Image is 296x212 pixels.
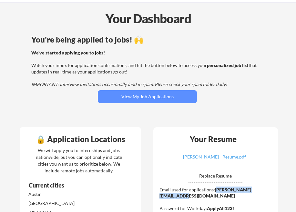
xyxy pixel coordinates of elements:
[207,206,234,211] strong: ApplyAll123!
[176,155,253,165] a: [PERSON_NAME] - Resume.pdf
[31,36,263,43] div: You're being applied to jobs! 🙌
[31,82,227,87] em: IMPORTANT: Interview invitations occasionally land in spam. Please check your spam folder daily!
[35,147,123,174] div: We will apply you to internships and jobs nationwide, but you can optionally indicate cities you ...
[31,50,261,88] div: Watch your inbox for application confirmations, and hit the button below to access your that upda...
[29,182,116,188] div: Current cities
[31,50,105,55] strong: We've started applying you to jobs!
[207,63,249,68] strong: personalized job list
[28,191,97,198] div: Austin
[20,135,140,143] div: 🔒 Application Locations
[28,200,97,207] div: [GEOGRAPHIC_DATA]
[1,9,296,28] div: Your Dashboard
[176,155,253,159] div: [PERSON_NAME] - Resume.pdf
[181,135,245,143] div: Your Resume
[98,90,197,103] button: View My Job Applications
